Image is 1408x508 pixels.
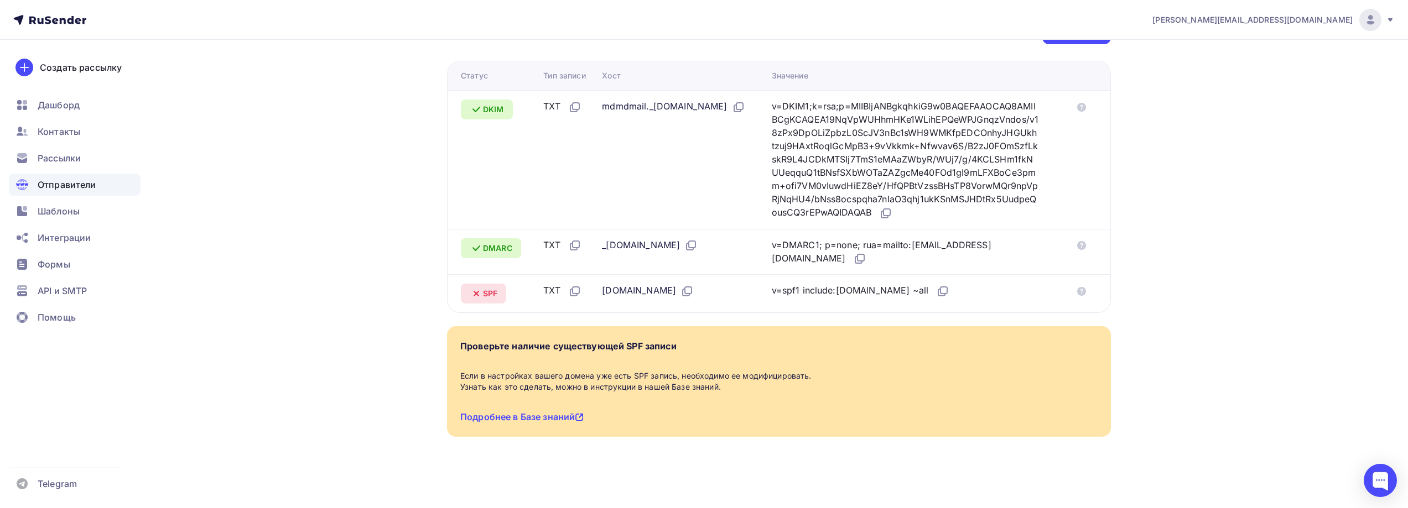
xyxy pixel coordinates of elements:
span: Рассылки [38,151,81,165]
a: Формы [9,253,141,275]
div: _[DOMAIN_NAME] [602,238,698,253]
span: Дашборд [38,98,80,112]
div: Статус [461,70,488,81]
span: Помощь [38,311,76,324]
div: Хост [602,70,621,81]
div: [DOMAIN_NAME] [602,284,694,298]
div: Проверьте наличие существующей SPF записи [460,339,677,353]
div: Значение [772,70,808,81]
a: Подробнее в Базе знаний [460,411,584,422]
span: Формы [38,258,70,271]
span: SPF [483,288,497,299]
div: Тип записи [543,70,585,81]
a: [PERSON_NAME][EMAIL_ADDRESS][DOMAIN_NAME] [1152,9,1395,31]
a: Шаблоны [9,200,141,222]
div: mdmdmail._[DOMAIN_NAME] [602,99,745,114]
span: Отправители [38,178,96,191]
div: TXT [543,284,581,298]
span: Интеграции [38,231,91,244]
a: Рассылки [9,147,141,169]
span: DKIM [483,104,504,115]
span: [PERSON_NAME][EMAIL_ADDRESS][DOMAIN_NAME] [1152,14,1353,25]
div: TXT [543,238,581,253]
span: API и SMTP [38,284,87,297]
div: Создать рассылку [40,61,122,74]
div: v=DKIM1;k=rsa;p=MIIBIjANBgkqhkiG9w0BAQEFAAOCAQ8AMIIBCgKCAQEA19NqVpWUHhmHKe1WLihEPQeWPJGnqzVndos/v... [772,99,1040,220]
a: Контакты [9,121,141,143]
div: TXT [543,99,581,114]
a: Дашборд [9,94,141,116]
span: Контакты [38,125,80,138]
span: Шаблоны [38,205,80,218]
div: v=spf1 include:[DOMAIN_NAME] ~all [772,284,950,298]
a: Отправители [9,174,141,196]
div: v=DMARC1; p=none; rua=mailto:[EMAIL_ADDRESS][DOMAIN_NAME] [772,238,1040,266]
span: Telegram [38,477,77,490]
div: Если в настройках вашего домена уже есть SPF запись, необходимо ее модифицировать. Узнать как это... [460,370,1098,392]
span: DMARC [483,243,512,254]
